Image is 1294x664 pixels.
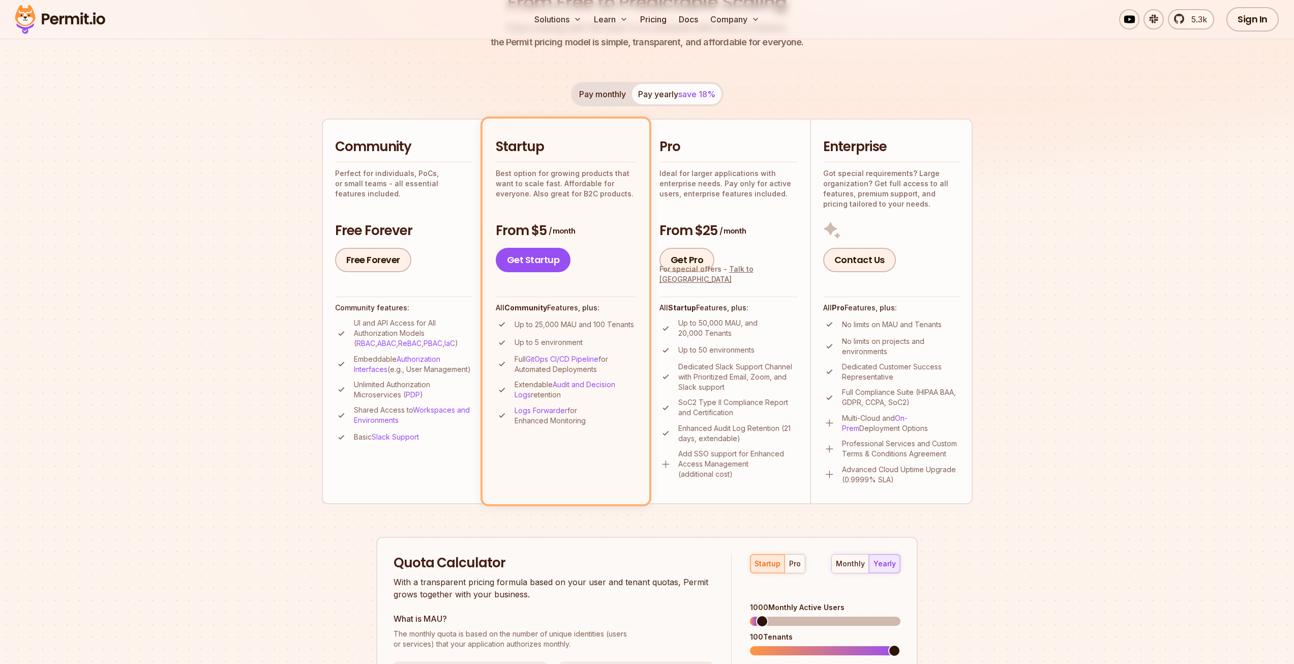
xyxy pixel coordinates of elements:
a: 5.3k [1168,9,1214,30]
p: Add SSO support for Enhanced Access Management (additional cost) [678,449,798,479]
h2: Community [335,138,472,156]
a: Sign In [1226,7,1279,32]
div: 100 Tenants [750,632,900,642]
button: Learn [590,9,632,30]
a: Authorization Interfaces [354,355,440,373]
a: On-Prem [842,414,908,432]
p: Ideal for larger applications with enterprise needs. Pay only for active users, enterprise featur... [659,168,798,199]
span: / month [719,226,746,236]
p: Multi-Cloud and Deployment Options [842,413,959,434]
a: IaC [444,339,455,348]
p: Shared Access to [354,405,472,425]
p: Enhanced Audit Log Retention (21 days, extendable) [678,423,798,444]
div: pro [789,559,801,569]
p: UI and API Access for All Authorization Models ( , , , , ) [354,318,472,349]
h3: Free Forever [335,222,472,240]
p: Embeddable (e.g., User Management) [354,354,472,374]
a: Contact Us [823,248,896,272]
h4: All Features, plus: [496,303,636,313]
a: Pricing [636,9,671,30]
strong: Startup [668,303,696,312]
a: GitOps CI/CD Pipeline [526,355,598,363]
a: Get Startup [496,248,571,272]
button: Solutions [530,9,586,30]
a: RBAC [356,339,375,348]
p: for Enhanced Monitoring [515,406,636,426]
span: The monthly quota is based on the number of unique identities (users [394,629,713,639]
button: Pay monthly [573,84,632,104]
span: / month [549,226,575,236]
p: No limits on projects and environments [842,336,959,357]
p: Up to 50 environments [678,345,755,355]
p: Full for Automated Deployments [515,354,636,374]
a: PBAC [424,339,442,348]
p: Perfect for individuals, PoCs, or small teams - all essential features included. [335,168,472,199]
a: Get Pro [659,248,715,272]
div: 1000 Monthly Active Users [750,602,900,613]
h3: From $25 [659,222,798,240]
div: monthly [836,559,865,569]
p: Unlimited Authorization Microservices ( ) [354,380,472,400]
span: 5.3k [1185,13,1207,25]
a: ReBAC [398,339,422,348]
a: ABAC [377,339,396,348]
p: With a transparent pricing formula based on your user and tenant quotas, Permit grows together wi... [394,576,713,600]
a: Free Forever [335,248,411,272]
p: Up to 50,000 MAU, and 20,000 Tenants [678,318,798,338]
strong: Community [504,303,547,312]
button: Company [706,9,764,30]
p: Up to 25,000 MAU and 100 Tenants [515,320,634,330]
p: Extendable retention [515,380,636,400]
p: No limits on MAU and Tenants [842,320,942,330]
h3: From $5 [496,222,636,240]
p: or services) that your application authorizes monthly. [394,629,713,649]
img: Permit logo [10,2,110,37]
h4: Community features: [335,303,472,313]
div: For special offers - [659,264,798,284]
a: Docs [675,9,702,30]
a: Slack Support [372,432,419,441]
p: Basic [354,432,419,442]
h4: All Features, plus: [823,303,959,313]
h4: All Features, plus: [659,303,798,313]
h2: Startup [496,138,636,156]
p: Got special requirements? Large organization? Get full access to all features, premium support, a... [823,168,959,209]
h3: What is MAU? [394,613,713,625]
p: Professional Services and Custom Terms & Conditions Agreement [842,439,959,459]
a: Audit and Decision Logs [515,380,615,399]
p: SoC2 Type II Compliance Report and Certification [678,397,798,418]
a: Logs Forwarder [515,406,567,415]
p: Advanced Cloud Uptime Upgrade (0.9999% SLA) [842,465,959,485]
p: Up to 5 environment [515,337,583,348]
h2: Enterprise [823,138,959,156]
h2: Quota Calculator [394,554,713,572]
p: Full Compliance Suite (HIPAA BAA, GDPR, CCPA, SoC2) [842,387,959,408]
p: Best option for growing products that want to scale fast. Affordable for everyone. Also great for... [496,168,636,199]
strong: Pro [832,303,845,312]
p: Dedicated Slack Support Channel with Prioritized Email, Zoom, and Slack support [678,362,798,392]
h2: Pro [659,138,798,156]
p: Dedicated Customer Success Representative [842,362,959,382]
a: PDP [406,390,420,399]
